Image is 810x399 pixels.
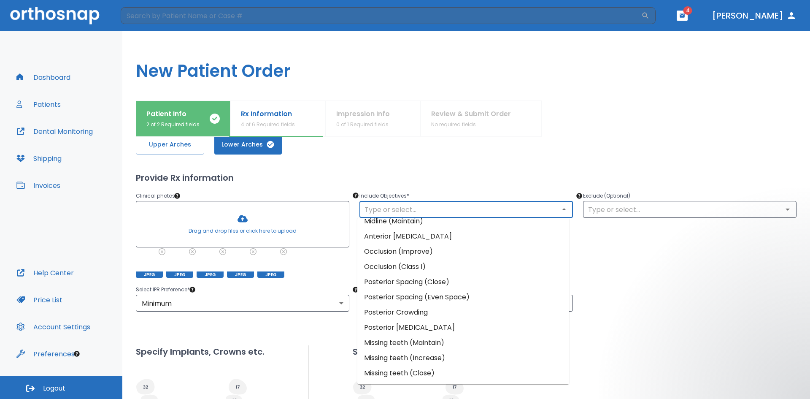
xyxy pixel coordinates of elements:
[197,271,224,278] span: JPEG
[122,31,810,100] h1: New Patient Order
[583,191,796,201] p: Exclude (Optional)
[683,6,692,15] span: 4
[11,148,67,168] button: Shipping
[357,259,569,274] li: Occlusion (Class I)
[73,350,81,358] div: Tooltip anchor
[362,204,570,215] input: Type or select...
[586,204,794,215] input: Type or select...
[10,7,100,24] img: Orthosnap
[136,171,796,184] h2: Provide Rx information
[146,121,200,128] p: 2 of 2 Required fields
[121,7,641,24] input: Search by Patient Name or Case #
[558,204,570,215] button: Close
[357,214,569,229] li: Midline (Maintain)
[11,121,98,141] button: Dental Monitoring
[11,67,76,87] button: Dashboard
[357,274,569,290] li: Posterior Spacing (Close)
[227,271,254,278] span: JPEG
[11,317,95,337] button: Account Settings
[11,344,80,364] button: Preferences
[241,109,295,119] p: Rx Information
[166,271,193,278] span: JPEG
[357,335,569,350] li: Missing teeth (Maintain)
[145,140,195,149] span: Upper Arches
[214,134,282,155] button: Lower Arches
[11,290,67,310] button: Price List
[357,305,569,320] li: Posterior Crowding
[173,192,181,200] div: Tooltip anchor
[357,366,569,381] li: Missing teeth (Close)
[257,271,284,278] span: JPEG
[146,109,200,119] p: Patient Info
[241,121,295,128] p: 4 of 6 Required fields
[136,191,349,201] p: Clinical photos *
[357,320,569,335] li: Posterior [MEDICAL_DATA]
[357,350,569,366] li: Missing teeth (Increase)
[11,263,79,283] button: Help Center
[43,384,65,393] span: Logout
[136,134,204,155] button: Upper Arches
[357,229,569,244] li: Anterior [MEDICAL_DATA]
[575,192,583,200] div: Tooltip anchor
[352,192,359,199] div: Tooltip anchor
[136,345,265,358] h2: Specify Implants, Crowns etc.
[352,286,359,293] div: Tooltip anchor
[782,204,794,215] button: Open
[136,295,349,312] div: Minimum
[136,271,163,278] span: JPEG
[359,191,573,201] p: Include Objectives *
[357,244,569,259] li: Occlusion (Improve)
[189,286,196,293] div: Tooltip anchor
[357,290,569,305] li: Posterior Spacing (Even Space)
[709,8,800,23] button: [PERSON_NAME]
[11,94,66,114] button: Patients
[223,140,273,149] span: Lower Arches
[11,175,65,195] button: Invoices
[353,345,494,358] h2: Specify any planned extractions
[136,285,349,295] p: Select IPR Preference *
